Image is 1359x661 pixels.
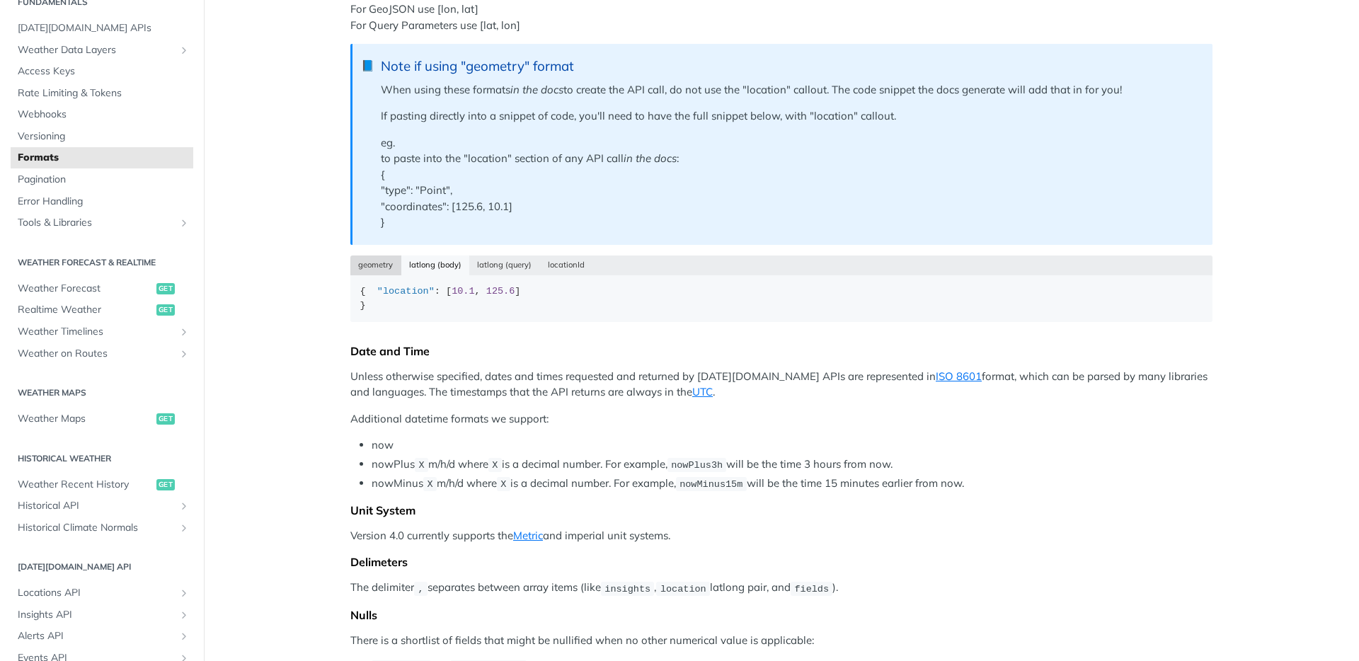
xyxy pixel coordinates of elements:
[350,255,401,275] button: geometry
[372,437,1212,454] li: now
[361,58,374,74] span: 📘
[11,408,193,430] a: Weather Mapsget
[381,58,1198,74] div: Note if using "geometry" format
[11,61,193,82] a: Access Keys
[18,130,190,144] span: Versioning
[500,479,506,490] span: X
[178,500,190,512] button: Show subpages for Historical API
[18,282,153,296] span: Weather Forecast
[178,348,190,360] button: Show subpages for Weather on Routes
[11,18,193,39] a: [DATE][DOMAIN_NAME] APIs
[671,460,723,471] span: nowPlus3h
[11,582,193,604] a: Locations APIShow subpages for Locations API
[11,321,193,343] a: Weather TimelinesShow subpages for Weather Timelines
[350,503,1212,517] div: Unit System
[11,147,193,168] a: Formats
[178,326,190,338] button: Show subpages for Weather Timelines
[18,173,190,187] span: Pagination
[11,452,193,465] h2: Historical Weather
[11,474,193,495] a: Weather Recent Historyget
[18,629,175,643] span: Alerts API
[469,255,540,275] button: latlong (query)
[11,40,193,61] a: Weather Data LayersShow subpages for Weather Data Layers
[660,583,706,594] span: location
[604,583,650,594] span: insights
[11,386,193,399] h2: Weather Maps
[178,45,190,56] button: Show subpages for Weather Data Layers
[360,284,1203,312] div: { : [ , ] }
[178,217,190,229] button: Show subpages for Tools & Libraries
[372,476,1212,492] li: nowMinus m/h/d where is a decimal number. For example, will be the time 15 minutes earlier from now.
[11,495,193,517] a: Historical APIShow subpages for Historical API
[11,561,193,573] h2: [DATE][DOMAIN_NAME] API
[418,583,423,594] span: ,
[178,631,190,642] button: Show subpages for Alerts API
[11,278,193,299] a: Weather Forecastget
[18,216,175,230] span: Tools & Libraries
[540,255,593,275] button: locationId
[513,529,543,542] a: Metric
[18,608,175,622] span: Insights API
[350,344,1212,358] div: Date and Time
[18,586,175,600] span: Locations API
[18,303,153,317] span: Realtime Weather
[156,413,175,425] span: get
[11,604,193,626] a: Insights APIShow subpages for Insights API
[178,522,190,534] button: Show subpages for Historical Climate Normals
[692,385,713,398] a: UTC
[11,169,193,190] a: Pagination
[18,43,175,57] span: Weather Data Layers
[18,478,153,492] span: Weather Recent History
[350,633,1212,649] p: There is a shortlist of fields that might be nullified when no other numerical value is applicable:
[350,608,1212,622] div: Nulls
[372,456,1212,473] li: nowPlus m/h/d where is a decimal number. For example, will be the time 3 hours from now.
[350,411,1212,427] p: Additional datetime formats we support:
[452,286,474,297] span: 10.1
[18,499,175,513] span: Historical API
[178,587,190,599] button: Show subpages for Locations API
[350,555,1212,569] div: Delimeters
[492,460,498,471] span: X
[418,460,424,471] span: X
[11,126,193,147] a: Versioning
[11,83,193,104] a: Rate Limiting & Tokens
[156,479,175,490] span: get
[11,104,193,125] a: Webhooks
[11,517,193,539] a: Historical Climate NormalsShow subpages for Historical Climate Normals
[381,135,1198,231] p: eg. to paste into the "location" section of any API call : { "type": "Point", "coordinates": [125...
[350,528,1212,544] p: Version 4.0 currently supports the and imperial unit systems.
[11,626,193,647] a: Alerts APIShow subpages for Alerts API
[486,286,515,297] span: 125.6
[936,369,982,383] a: ISO 8601
[350,580,1212,596] p: The delimiter separates between array items (like , latlong pair, and ).
[11,343,193,364] a: Weather on RoutesShow subpages for Weather on Routes
[18,21,190,35] span: [DATE][DOMAIN_NAME] APIs
[18,195,190,209] span: Error Handling
[381,82,1198,98] p: When using these formats to create the API call, do not use the "location" callout. The code snip...
[794,583,829,594] span: fields
[18,325,175,339] span: Weather Timelines
[18,64,190,79] span: Access Keys
[427,479,432,490] span: X
[18,86,190,100] span: Rate Limiting & Tokens
[11,256,193,269] h2: Weather Forecast & realtime
[11,191,193,212] a: Error Handling
[510,83,563,96] em: in the docs
[156,283,175,294] span: get
[350,369,1212,401] p: Unless otherwise specified, dates and times requested and returned by [DATE][DOMAIN_NAME] APIs ar...
[18,347,175,361] span: Weather on Routes
[679,479,742,490] span: nowMinus15m
[156,304,175,316] span: get
[381,108,1198,125] p: If pasting directly into a snippet of code, you'll need to have the full snippet below, with "loc...
[377,286,435,297] span: "location"
[18,151,190,165] span: Formats
[11,299,193,321] a: Realtime Weatherget
[18,521,175,535] span: Historical Climate Normals
[18,412,153,426] span: Weather Maps
[624,151,677,165] em: in the docs
[178,609,190,621] button: Show subpages for Insights API
[18,108,190,122] span: Webhooks
[11,212,193,234] a: Tools & LibrariesShow subpages for Tools & Libraries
